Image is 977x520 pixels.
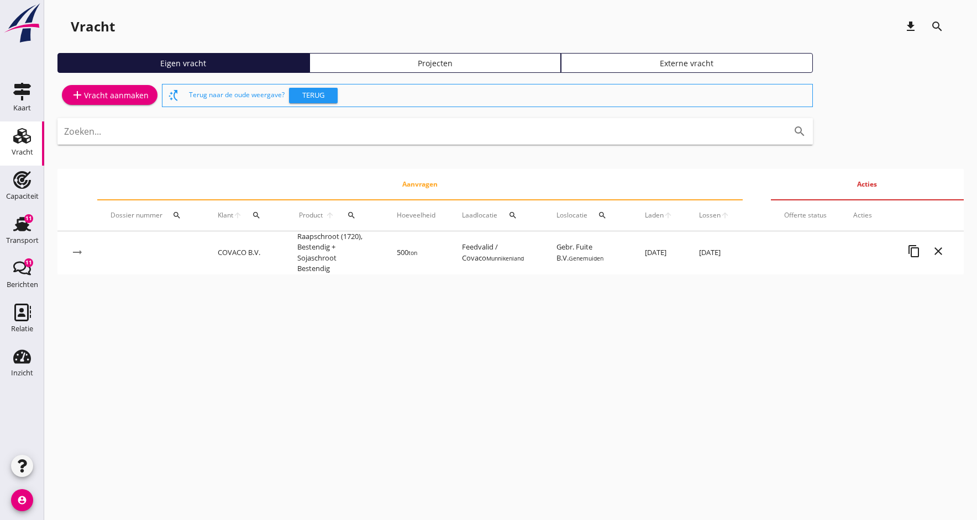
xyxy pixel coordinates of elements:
button: Terug [289,88,338,103]
i: content_copy [907,245,921,258]
div: Vracht [71,18,115,35]
i: close [932,245,945,258]
div: Kaart [13,104,31,112]
div: Berichten [7,281,38,288]
div: Terug [293,90,333,101]
i: search [508,211,517,220]
i: arrow_right_alt [71,246,84,259]
div: Acties [853,210,950,220]
div: Transport [6,237,39,244]
div: Offerte status [784,210,827,220]
span: Klant [218,210,233,220]
i: arrow_upward [233,211,242,220]
div: Hoeveelheid [397,210,435,220]
a: Vracht aanmaken [62,85,157,105]
i: search [598,211,607,220]
span: Lossen [699,210,721,220]
td: [DATE] [686,231,743,274]
span: Product [297,210,324,220]
div: Relatie [11,325,33,332]
a: Externe vracht [561,53,813,73]
a: Eigen vracht [57,53,309,73]
td: [DATE] [632,231,686,274]
td: COVACO B.V. [204,231,284,274]
i: arrow_upward [721,211,729,220]
div: Projecten [314,57,556,69]
span: Laden [645,210,664,220]
div: Loslocatie [556,202,618,229]
span: 500 [397,247,417,257]
i: add [71,88,84,102]
i: switch_access_shortcut [167,89,180,102]
th: Aanvragen [97,169,743,200]
div: 11 [24,214,33,223]
div: Dossier nummer [111,202,191,229]
div: Vracht [12,148,33,156]
div: Eigen vracht [62,57,304,69]
i: search [931,20,944,33]
div: Laadlocatie [462,202,529,229]
i: account_circle [11,489,33,511]
td: Gebr. Fuite B.V. [543,231,632,274]
input: Zoeken... [64,123,775,140]
i: arrow_upward [664,211,673,220]
td: Raapschroot (1720), Bestendig + Sojaschroot Bestendig [284,231,384,274]
small: Munnikenland [486,254,524,262]
i: search [252,211,261,220]
div: Externe vracht [566,57,808,69]
div: Capaciteit [6,193,39,200]
th: Acties [771,169,964,200]
i: search [347,211,356,220]
img: logo-small.a267ee39.svg [2,3,42,44]
div: Terug naar de oude weergave? [189,84,808,107]
i: arrow_upward [324,211,335,220]
i: download [904,20,917,33]
td: Feedvalid / Covaco [449,231,543,274]
div: Inzicht [11,369,33,376]
i: search [172,211,181,220]
small: Genemuiden [569,254,603,262]
div: 11 [24,258,33,267]
div: Vracht aanmaken [71,88,149,102]
a: Projecten [309,53,561,73]
small: ton [408,249,417,257]
i: search [793,125,806,138]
